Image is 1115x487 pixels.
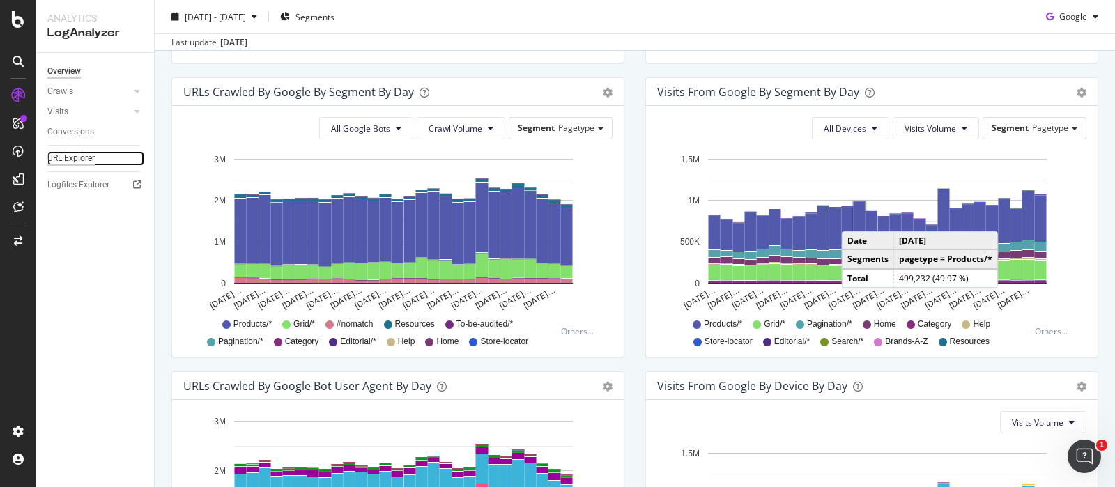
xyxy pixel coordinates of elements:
td: pagetype = Products/* [893,250,997,269]
td: Date [843,232,894,250]
span: To-be-audited/* [456,318,513,330]
text: 0 [221,279,226,288]
span: Store-locator [705,336,753,348]
svg: A chart. [657,150,1080,312]
div: Conversions [47,125,94,139]
div: Logfiles Explorer [47,178,109,192]
button: Segments [275,6,340,28]
text: 1.5M [681,449,700,458]
span: Visits Volume [905,123,956,134]
text: 500K [680,238,700,247]
div: LogAnalyzer [47,25,143,41]
div: URLs Crawled by Google bot User Agent By Day [183,379,431,393]
div: Visits from Google By Segment By Day [657,85,859,99]
span: Pagination/* [218,336,263,348]
text: 1.5M [681,155,700,164]
a: URL Explorer [47,151,144,166]
span: Segment [518,122,555,134]
span: Grid/* [764,318,785,330]
a: Logfiles Explorer [47,178,144,192]
div: Visits From Google By Device By Day [657,379,847,393]
span: Pagetype [1032,122,1068,134]
a: Overview [47,64,144,79]
span: Brands-A-Z [885,336,928,348]
div: [DATE] [220,36,247,49]
span: [DATE] - [DATE] [185,10,246,22]
span: Search/* [831,336,863,348]
text: 1M [688,196,700,206]
div: Crawls [47,84,73,99]
div: Others... [1035,325,1074,337]
span: Home [436,336,459,348]
span: Segments [295,10,334,22]
span: Editorial/* [340,336,376,348]
span: Help [973,318,990,330]
text: 0 [695,279,700,288]
div: Last update [171,36,247,49]
svg: A chart. [183,150,606,312]
text: 2M [214,196,226,206]
span: Crawl Volume [429,123,482,134]
span: Resources [395,318,435,330]
div: URL Explorer [47,151,95,166]
div: URLs Crawled by Google By Segment By Day [183,85,414,99]
span: Category [285,336,319,348]
span: Store-locator [480,336,528,348]
button: Visits Volume [1000,411,1086,433]
a: Visits [47,105,130,119]
div: Analytics [47,11,143,25]
span: Products/* [704,318,742,330]
span: Resources [950,336,990,348]
div: Others... [561,325,600,337]
div: gear [1077,88,1086,98]
button: All Google Bots [319,117,413,139]
a: Crawls [47,84,130,99]
div: gear [603,382,613,392]
td: [DATE] [893,232,997,250]
span: All Google Bots [331,123,390,134]
span: Editorial/* [774,336,810,348]
span: Pagination/* [807,318,852,330]
td: Total [843,269,894,287]
div: gear [603,88,613,98]
span: Visits Volume [1012,417,1063,428]
div: gear [1077,382,1086,392]
iframe: Intercom live chat [1068,440,1101,473]
span: All Devices [824,123,866,134]
span: Products/* [233,318,272,330]
button: Visits Volume [893,117,979,139]
span: 1 [1096,440,1107,451]
div: Overview [47,64,81,79]
td: Segments [843,250,894,269]
span: #nomatch [337,318,374,330]
span: Category [918,318,952,330]
text: 3M [214,155,226,164]
td: 499,232 (49.97 %) [893,269,997,287]
span: Grid/* [293,318,315,330]
button: All Devices [812,117,889,139]
div: Visits [47,105,68,119]
span: Pagetype [558,122,594,134]
text: 2M [214,466,226,476]
span: Home [874,318,896,330]
button: [DATE] - [DATE] [166,6,263,28]
text: 1M [214,238,226,247]
span: Help [398,336,415,348]
span: Google [1059,10,1087,22]
button: Google [1040,6,1104,28]
text: 3M [214,417,226,426]
button: Crawl Volume [417,117,505,139]
a: Conversions [47,125,144,139]
span: Segment [992,122,1029,134]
